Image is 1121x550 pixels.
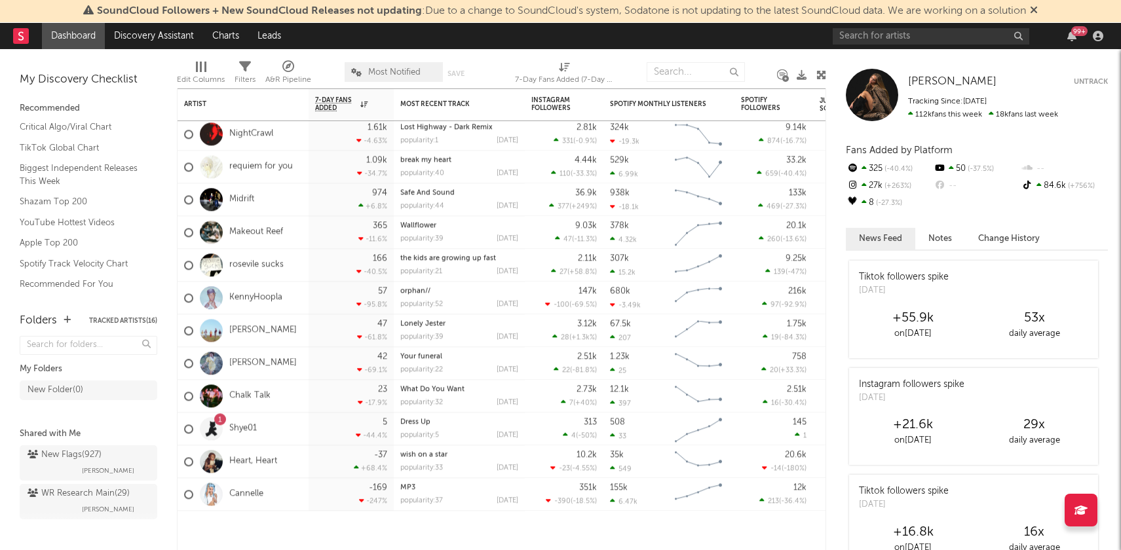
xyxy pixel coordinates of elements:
div: popularity: 44 [400,202,444,210]
div: popularity: 37 [400,497,443,504]
button: 99+ [1067,31,1076,41]
div: [DATE] [497,497,518,504]
div: the kids are growing up fast [400,255,518,262]
div: Dress Up [400,418,518,426]
span: 213 [768,498,779,505]
span: : Due to a change to SoundCloud's system, Sodatone is not updating to the latest SoundCloud data.... [97,6,1026,16]
a: orphan// [400,287,430,295]
div: 549 [610,464,632,473]
span: -81.8 % [572,367,595,375]
div: Edit Columns [177,56,225,94]
div: 50 [933,160,1020,177]
div: -3.49k [610,301,641,309]
span: -40.4 % [883,166,913,173]
div: Filters [235,56,256,94]
div: ( ) [561,399,597,407]
span: +756 % [1066,183,1095,190]
div: ( ) [757,170,807,178]
svg: Chart title [669,249,728,282]
div: 4.44k [575,156,597,164]
span: 7-Day Fans Added [315,96,357,112]
div: 1.23k [610,352,630,361]
a: New Folder(0) [20,380,157,400]
div: -- [1021,160,1108,177]
div: 7-Day Fans Added (7-Day Fans Added) [515,56,613,94]
span: -23 [559,466,570,473]
div: -- [933,177,1020,194]
svg: Chart title [669,445,728,478]
a: Recommended For You [20,277,144,291]
a: YouTube Hottest Videos [20,215,144,230]
div: ( ) [763,399,807,407]
div: 8 [846,194,933,211]
span: -30.4 % [781,400,805,407]
div: on [DATE] [852,326,974,342]
div: 6.99k [610,170,638,178]
div: daily average [974,433,1095,449]
div: 9.25k [786,254,807,263]
div: Tiktok followers spike [859,485,949,498]
span: -0.9 % [575,138,595,145]
span: -18.5 % [573,498,595,505]
div: -18.1k [610,202,639,211]
a: Leads [248,23,290,49]
div: +68.4 % [354,464,387,473]
div: Spotify Followers [741,96,787,112]
div: break my heart [400,156,518,164]
span: Fans Added by Platform [846,145,953,155]
svg: Chart title [669,314,728,347]
div: A&R Pipeline [265,56,311,94]
div: [DATE] [859,392,964,405]
span: SoundCloud Followers + New SoundCloud Releases not updating [97,6,422,16]
span: -100 [554,302,569,309]
div: 680k [610,287,630,295]
div: 23 [378,385,387,394]
div: A&R Pipeline [265,72,311,88]
button: Notes [915,228,965,249]
div: ( ) [555,235,597,244]
div: 155k [610,483,628,492]
div: 758 [792,352,807,361]
span: [PERSON_NAME] [82,463,134,479]
button: Change History [965,228,1053,249]
div: Instagram Followers [531,96,577,112]
div: 2.73k [577,385,597,394]
div: popularity: 22 [400,366,443,373]
div: 6.47k [610,497,637,505]
div: ( ) [765,268,807,276]
div: 47 [377,320,387,328]
a: Heart, Heart [229,456,277,467]
div: ( ) [549,202,597,211]
span: 377 [558,204,569,211]
div: [DATE] [497,301,518,308]
div: New Folder ( 0 ) [28,382,83,398]
div: 53 x [974,310,1095,326]
a: Midrift [229,194,254,205]
div: 145 [793,418,807,426]
span: -14 [770,466,782,473]
button: Untrack [1074,75,1108,88]
div: 324k [610,123,629,132]
div: 2.81k [577,123,597,132]
div: -34.7 % [357,170,387,178]
span: -37.5 % [966,166,994,173]
div: -17.9 % [358,399,387,407]
span: -11.3 % [574,236,595,244]
a: Wallflower [400,222,436,229]
svg: Chart title [669,216,728,249]
span: -4.55 % [572,466,595,473]
span: 22 [562,367,570,375]
a: [PERSON_NAME] [908,75,997,88]
div: 938k [610,189,630,197]
div: 57 [378,287,387,295]
div: 974 [372,189,387,197]
span: [PERSON_NAME] [82,502,134,517]
span: 874 [767,138,780,145]
div: ( ) [551,170,597,178]
div: on [DATE] [852,433,974,449]
span: 7 [569,400,573,407]
a: Shye01 [229,423,257,434]
a: rosevile sucks [229,259,284,270]
div: +21.6k [852,417,974,433]
button: Tracked Artists(16) [89,318,157,324]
